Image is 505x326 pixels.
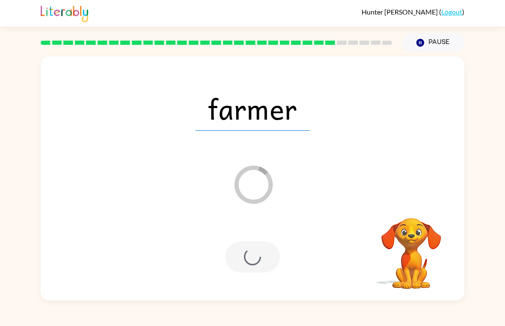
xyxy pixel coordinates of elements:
span: farmer [195,86,310,131]
button: Pause [402,33,464,53]
video: Your browser must support playing .mp4 files to use Literably. Please try using another browser. [368,205,454,290]
img: Literably [41,3,88,22]
span: Hunter [PERSON_NAME] [362,8,439,16]
div: ( ) [362,8,464,16]
a: Logout [441,8,462,16]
